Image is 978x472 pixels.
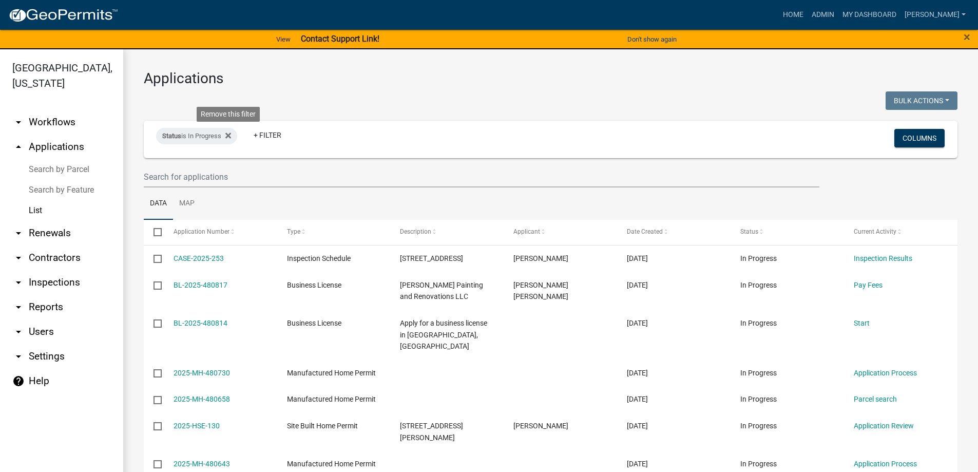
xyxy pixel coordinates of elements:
i: arrow_drop_down [12,276,25,289]
span: Manufactured Home Permit [287,460,376,468]
input: Search for applications [144,166,819,187]
span: Business License [287,281,341,289]
span: In Progress [740,319,777,327]
a: 2025-MH-480730 [174,369,230,377]
i: arrow_drop_down [12,252,25,264]
span: In Progress [740,369,777,377]
span: Apply for a business license in Crawford County, GA [400,319,487,351]
span: Joseph Eric Stevens [513,281,568,301]
a: [PERSON_NAME] [900,5,970,25]
span: Site Built Home Permit [287,422,358,430]
a: 2025-HSE-130 [174,422,220,430]
i: arrow_drop_down [12,301,25,313]
button: Close [964,31,970,43]
button: Bulk Actions [886,91,957,110]
strong: Contact Support Link! [301,34,379,44]
datatable-header-cell: Date Created [617,220,731,244]
a: Data [144,187,173,220]
span: Layla Kriz [513,254,568,262]
span: 09/18/2025 [627,395,648,403]
span: Applicant [513,228,540,235]
a: BL-2025-480817 [174,281,227,289]
datatable-header-cell: Status [731,220,844,244]
button: Columns [894,129,945,147]
span: Stevens Painting and Renovations LLC [400,281,483,301]
datatable-header-cell: Type [277,220,390,244]
span: Status [162,132,181,140]
span: In Progress [740,281,777,289]
a: Home [779,5,808,25]
a: Parcel search [854,395,897,403]
span: × [964,30,970,44]
span: 1267 OLD KNOXVILLE RD [400,254,463,262]
a: Pay Fees [854,281,883,289]
a: Application Process [854,369,917,377]
datatable-header-cell: Current Activity [844,220,957,244]
a: CASE-2025-253 [174,254,224,262]
span: 09/18/2025 [627,281,648,289]
i: help [12,375,25,387]
span: Manufactured Home Permit [287,395,376,403]
datatable-header-cell: Description [390,220,504,244]
span: Description [400,228,431,235]
span: Date Created [627,228,663,235]
span: Business License [287,319,341,327]
a: Start [854,319,870,327]
a: Map [173,187,201,220]
span: 09/18/2025 [627,460,648,468]
a: Inspection Results [854,254,912,262]
span: Status [740,228,758,235]
span: 09/19/2025 [627,254,648,262]
span: Current Activity [854,228,896,235]
a: Application Process [854,460,917,468]
span: 09/18/2025 [627,369,648,377]
a: BL-2025-480814 [174,319,227,327]
datatable-header-cell: Application Number [163,220,277,244]
i: arrow_drop_up [12,141,25,153]
a: 2025-MH-480658 [174,395,230,403]
span: In Progress [740,422,777,430]
span: Inspection Schedule [287,254,351,262]
span: Kelsey [513,422,568,430]
button: Don't show again [623,31,681,48]
a: View [272,31,295,48]
span: 09/18/2025 [627,319,648,327]
i: arrow_drop_down [12,350,25,363]
i: arrow_drop_down [12,116,25,128]
span: In Progress [740,254,777,262]
span: Application Number [174,228,229,235]
span: 09/18/2025 [627,422,648,430]
span: In Progress [740,395,777,403]
div: is In Progress [156,128,237,144]
a: 2025-MH-480643 [174,460,230,468]
div: Remove this filter [197,107,260,122]
a: + Filter [245,126,290,144]
span: In Progress [740,460,777,468]
span: 1660 CUMMINGS RD [400,422,463,442]
a: My Dashboard [838,5,900,25]
datatable-header-cell: Applicant [504,220,617,244]
h3: Applications [144,70,957,87]
a: Admin [808,5,838,25]
span: Type [287,228,300,235]
i: arrow_drop_down [12,227,25,239]
span: Manufactured Home Permit [287,369,376,377]
datatable-header-cell: Select [144,220,163,244]
i: arrow_drop_down [12,326,25,338]
a: Application Review [854,422,914,430]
